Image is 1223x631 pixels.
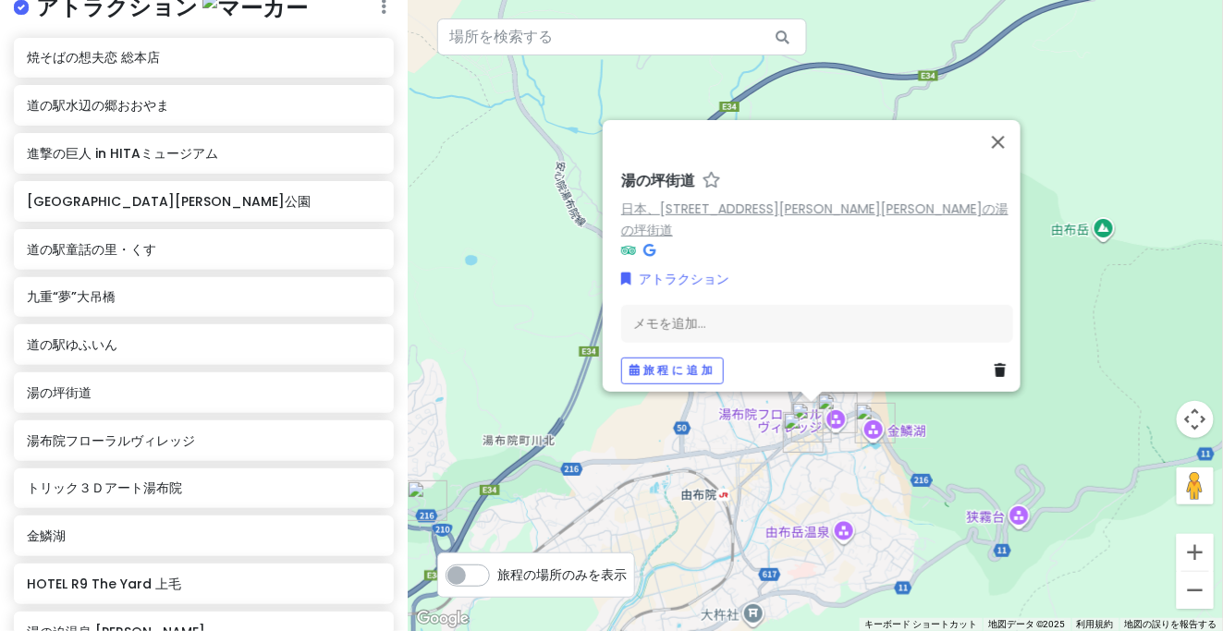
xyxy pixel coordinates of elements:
[412,607,473,631] a: Google マップでこの地域を開きます（新しいウィンドウが開きます）
[27,287,116,306] font: 九重“夢”大吊橋
[783,412,824,453] div: トリック３Ｄアート湯布院
[976,119,1021,164] button: 閉じる
[27,527,66,545] font: 金鱗湖
[621,358,724,384] button: 旅程に追加
[791,402,832,443] div: 湯の坪街道
[703,171,721,190] a: スタープレイス
[27,240,156,259] font: 道の駅童話の里・くす
[643,244,655,257] i: Googleマップ
[27,335,117,354] font: 道の駅ゆふいん
[1177,467,1214,504] button: 地図上にペグマンを落として、ストリートビューを開きます
[995,360,1013,381] a: 場所を削除
[497,565,627,584] font: 旅程の場所のみを表示
[621,269,729,289] a: アトラクション
[27,383,92,402] font: 湯の坪街道
[437,18,807,55] input: 場所を検索する
[621,169,695,190] font: 湯の坪街道
[633,314,706,333] font: メモを追加...
[643,362,716,378] font: 旅程に追加
[27,48,160,67] font: 焼そばの想夫恋 総本店
[1177,572,1214,609] button: ズームアウト
[988,619,1066,629] font: 地図データ ©2025
[639,270,729,288] font: アトラクション
[27,144,218,163] font: 進撃の巨人 in HITAミュージアム
[621,199,1009,238] a: 日本、[STREET_ADDRESS][PERSON_NAME][PERSON_NAME]の湯の坪街道
[27,192,311,211] font: [GEOGRAPHIC_DATA][PERSON_NAME]公園
[1177,534,1214,571] button: ズームイン
[817,393,858,433] div: 湯布院フローラルヴィレッジ
[27,479,182,497] font: トリック３Ｄアート湯布院
[621,244,636,257] i: トリップアドバイザー
[27,431,195,450] font: 湯布院フローラルヴィレッジ
[407,480,447,521] div: 道の駅 ゆふいん
[27,575,181,593] font: HOTEL R9 The Yard 上毛
[27,96,169,115] font: 道の駅水辺の郷おおやま
[855,403,896,443] div: 金鱗湖
[412,607,473,631] img: グーグル
[1177,401,1214,438] button: 地図のカメラコントロール
[1077,619,1114,629] a: 利用規約
[1125,619,1217,629] a: 地図の誤りを報告する
[864,618,977,631] button: キーボード争奪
